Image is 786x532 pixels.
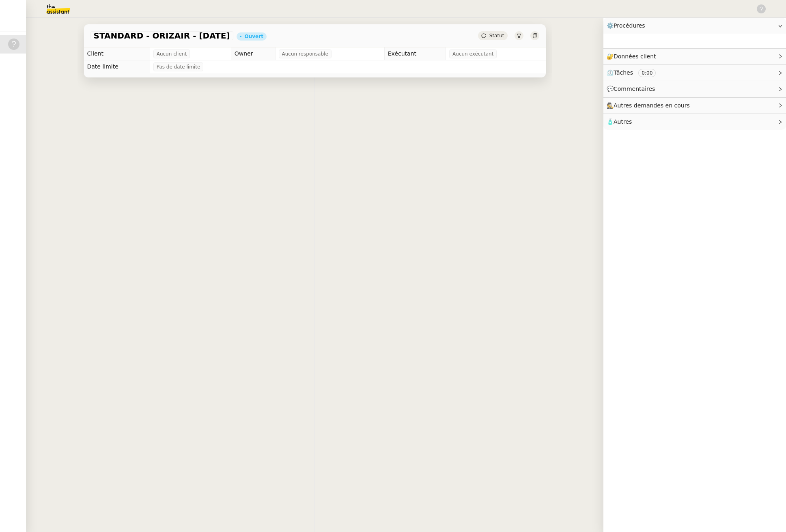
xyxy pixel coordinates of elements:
[282,50,328,58] span: Aucun responsable
[157,50,187,58] span: Aucun client
[452,50,493,58] span: Aucun exécutant
[245,34,263,39] div: Ouvert
[603,114,786,130] div: 🧴Autres
[84,47,150,60] td: Client
[607,21,649,30] span: ⚙️
[603,49,786,64] div: 🔐Données client
[603,65,786,81] div: ⏲️Tâches 0:00
[614,86,655,92] span: Commentaires
[603,98,786,114] div: 🕵️Autres demandes en cours
[384,47,446,60] td: Exécutant
[489,33,504,39] span: Statut
[614,53,656,60] span: Données client
[94,32,230,40] span: STANDARD - ORIZAIR - [DATE]
[638,69,656,77] nz-tag: 0:00
[607,69,663,76] span: ⏲️
[607,118,632,125] span: 🧴
[603,81,786,97] div: 💬Commentaires
[607,86,659,92] span: 💬
[607,102,693,109] span: 🕵️
[603,18,786,34] div: ⚙️Procédures
[614,22,645,29] span: Procédures
[614,118,632,125] span: Autres
[614,102,690,109] span: Autres demandes en cours
[231,47,275,60] td: Owner
[614,69,633,76] span: Tâches
[607,52,659,61] span: 🔐
[84,60,150,73] td: Date limite
[157,63,200,71] span: Pas de date limite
